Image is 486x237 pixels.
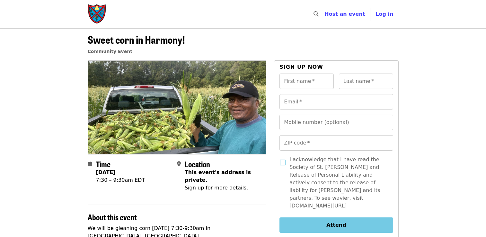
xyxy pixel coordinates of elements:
[279,74,334,89] input: First name
[279,64,323,70] span: Sign up now
[96,158,110,170] span: Time
[323,6,328,22] input: Search
[185,169,251,183] span: This event's address is private.
[339,74,393,89] input: Last name
[279,115,393,130] input: Mobile number (optional)
[96,169,116,175] strong: [DATE]
[324,11,365,17] a: Host an event
[376,11,393,17] span: Log in
[279,217,393,233] button: Attend
[370,8,398,21] button: Log in
[289,156,388,210] span: I acknowledge that I have read the Society of St. [PERSON_NAME] and Release of Personal Liability...
[88,211,137,223] span: About this event
[314,11,319,17] i: search icon
[185,158,210,170] span: Location
[88,161,92,167] i: calendar icon
[88,49,132,54] a: Community Event
[88,32,185,47] span: Sweet corn in Harmony!
[279,135,393,151] input: ZIP code
[88,61,266,154] img: Sweet corn in Harmony! organized by Society of St. Andrew
[88,4,107,24] img: Society of St. Andrew - Home
[185,185,248,191] span: Sign up for more details.
[279,94,393,110] input: Email
[177,161,181,167] i: map-marker-alt icon
[96,176,145,184] div: 7:30 – 9:30am EDT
